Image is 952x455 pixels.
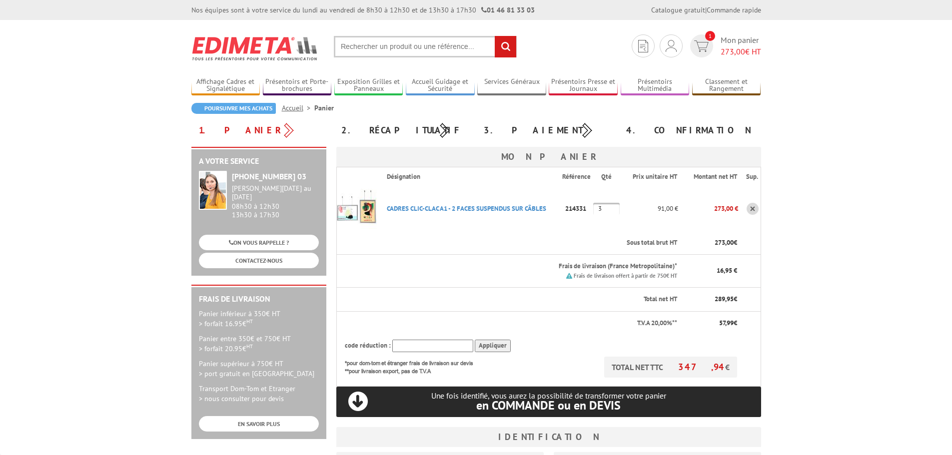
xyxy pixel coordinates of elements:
[334,77,403,94] a: Exposition Grilles et Panneaux
[721,34,761,57] span: Mon panier
[199,171,227,210] img: widget-service.jpg
[476,398,621,413] span: en COMMANDE ou en DEVIS
[199,394,284,403] span: > nous consulter pour devis
[495,36,516,57] input: rechercher
[199,344,253,353] span: > forfait 20.95€
[406,77,475,94] a: Accueil Guidage et Sécurité
[686,319,737,328] p: €
[336,147,761,167] h3: Mon panier
[678,200,738,217] p: 273,00 €
[621,200,678,217] p: 91,00 €
[199,334,319,354] p: Panier entre 350€ et 750€ HT
[379,231,678,255] th: Sous total brut HT
[246,343,253,350] sup: HT
[263,77,332,94] a: Présentoirs et Porte-brochures
[721,46,761,57] span: € HT
[191,30,319,67] img: Edimeta
[334,121,476,139] div: 2. Récapitulatif
[199,369,314,378] span: > port gratuit en [GEOGRAPHIC_DATA]
[686,295,737,304] p: €
[476,121,619,139] div: 3. Paiement
[191,103,276,114] a: Poursuivre mes achats
[666,40,677,52] img: devis rapide
[638,40,648,52] img: devis rapide
[688,34,761,57] a: devis rapide 1 Mon panier 273,00€ HT
[345,341,391,350] span: code réduction :
[477,77,546,94] a: Services Généraux
[619,121,761,139] div: 4. Confirmation
[574,272,677,279] small: Frais de livraison offert à partir de 750€ HT
[387,262,677,271] p: Frais de livraison (France Metropolitaine)*
[549,77,618,94] a: Présentoirs Presse et Journaux
[336,391,761,412] p: Une fois identifié, vous aurez la possibilité de transformer votre panier
[694,40,709,52] img: devis rapide
[566,273,572,279] img: picto.png
[678,361,725,373] span: 347,94
[686,172,737,182] p: Montant net HT
[475,340,511,352] input: Appliquer
[707,5,761,14] a: Commande rapide
[629,172,677,182] p: Prix unitaire HT
[191,5,535,15] div: Nos équipes sont à votre service du lundi au vendredi de 8h30 à 12h30 et de 13h30 à 17h30
[717,266,737,275] span: 16,95 €
[199,295,319,304] h2: Frais de Livraison
[282,103,314,112] a: Accueil
[246,318,253,325] sup: HT
[345,295,677,304] p: Total net HT
[199,157,319,166] h2: A votre service
[191,121,334,139] div: 1. Panier
[621,77,690,94] a: Présentoirs Multimédia
[232,184,319,219] div: 08h30 à 12h30 13h30 à 17h30
[721,46,745,56] span: 273,00
[199,384,319,404] p: Transport Dom-Tom et Etranger
[334,36,517,57] input: Rechercher un produit ou une référence...
[336,427,761,447] h3: Identification
[719,319,734,327] span: 57,99
[738,167,761,186] th: Sup.
[379,167,562,186] th: Désignation
[199,235,319,250] a: ON VOUS RAPPELLE ?
[199,253,319,268] a: CONTACTEZ-NOUS
[651,5,705,14] a: Catalogue gratuit
[715,238,734,247] span: 273,00
[692,77,761,94] a: Classement et Rangement
[199,416,319,432] a: EN SAVOIR PLUS
[715,295,734,303] span: 289,95
[593,167,621,186] th: Qté
[686,238,737,248] p: €
[345,357,495,375] p: *pour dom-tom et étranger frais de livraison sur devis **pour livraison export, pas de T.V.A
[199,309,319,329] p: Panier inférieur à 350€ HT
[387,204,546,213] a: CADRES CLIC-CLAC A1 - 2 FACES SUSPENDUS SUR CâBLES
[481,5,535,14] strong: 01 46 81 33 03
[191,77,260,94] a: Affichage Cadres et Signalétique
[345,319,677,328] p: T.V.A 20,00%**
[199,359,319,379] p: Panier supérieur à 750€ HT
[651,5,761,15] div: |
[232,184,319,201] div: [PERSON_NAME][DATE] au [DATE]
[705,31,715,41] span: 1
[604,357,737,378] p: TOTAL NET TTC €
[562,200,594,217] p: 214331
[232,171,306,181] strong: [PHONE_NUMBER] 03
[199,319,253,328] span: > forfait 16.95€
[314,103,334,113] li: Panier
[562,172,593,182] p: Référence
[337,189,377,229] img: CADRES CLIC-CLAC A1 - 2 FACES SUSPENDUS SUR CâBLES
